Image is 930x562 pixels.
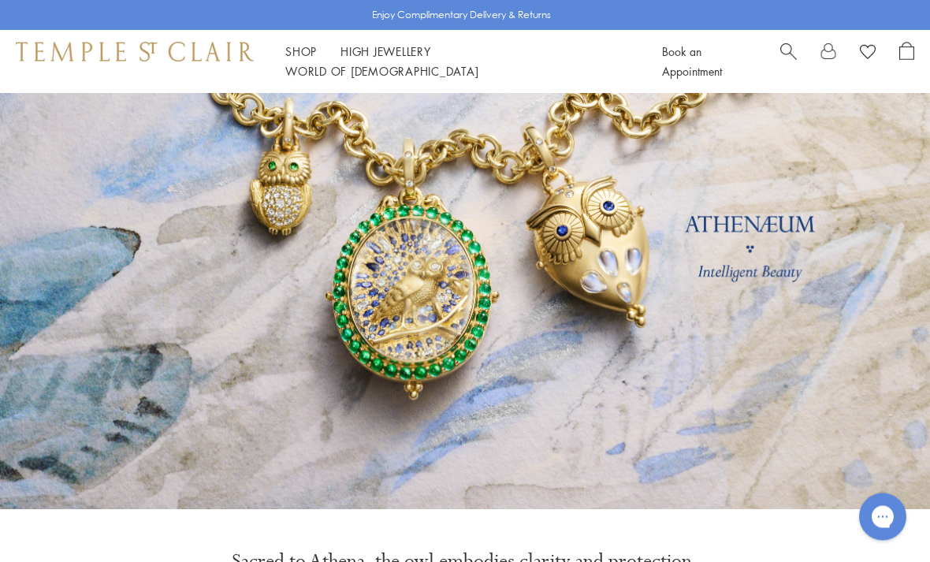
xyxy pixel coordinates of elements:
[851,488,914,546] iframe: Gorgias live chat messenger
[285,43,317,59] a: ShopShop
[285,42,627,81] nav: Main navigation
[860,42,876,65] a: View Wishlist
[340,43,431,59] a: High JewelleryHigh Jewellery
[662,43,722,79] a: Book an Appointment
[285,63,478,79] a: World of [DEMOGRAPHIC_DATA]World of [DEMOGRAPHIC_DATA]
[16,42,254,61] img: Temple St. Clair
[372,7,551,23] p: Enjoy Complimentary Delivery & Returns
[899,42,914,81] a: Open Shopping Bag
[780,42,797,81] a: Search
